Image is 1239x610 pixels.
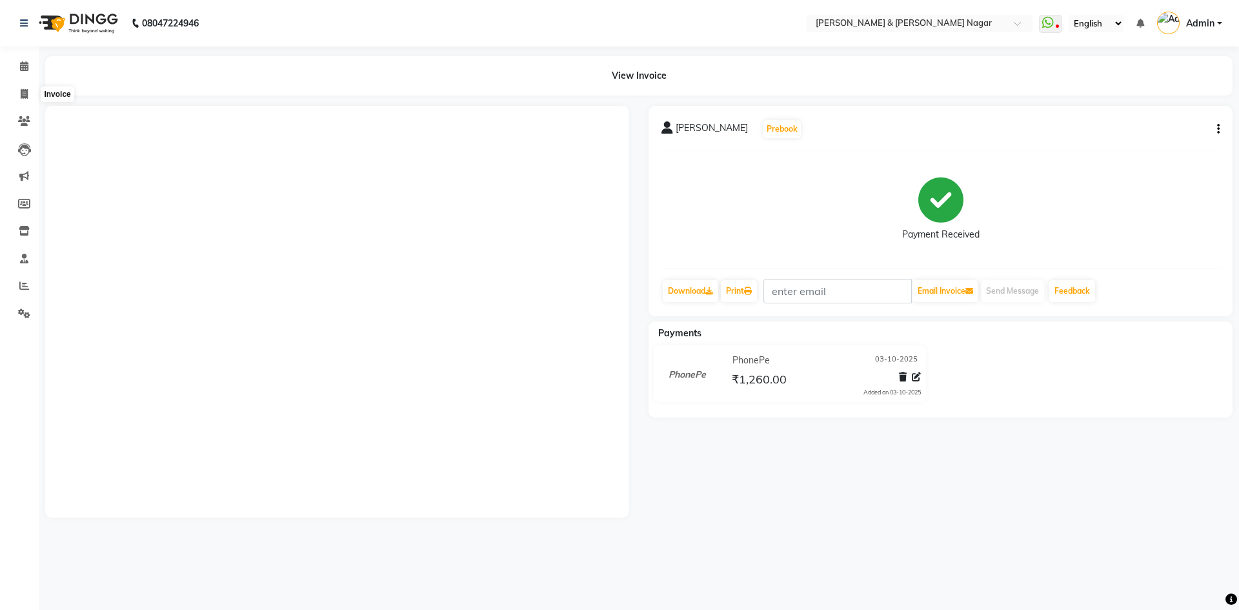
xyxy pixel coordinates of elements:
[1186,17,1214,30] span: Admin
[763,120,801,138] button: Prebook
[676,121,748,139] span: [PERSON_NAME]
[981,280,1044,302] button: Send Message
[33,5,121,41] img: logo
[142,5,199,41] b: 08047224946
[732,372,787,390] span: ₹1,260.00
[1049,280,1095,302] a: Feedback
[658,327,701,339] span: Payments
[763,279,912,303] input: enter email
[912,280,978,302] button: Email Invoice
[902,228,980,241] div: Payment Received
[721,280,757,302] a: Print
[663,280,718,302] a: Download
[41,86,74,102] div: Invoice
[732,354,770,367] span: PhonePe
[863,388,921,397] div: Added on 03-10-2025
[1157,12,1180,34] img: Admin
[875,354,918,367] span: 03-10-2025
[45,56,1233,96] div: View Invoice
